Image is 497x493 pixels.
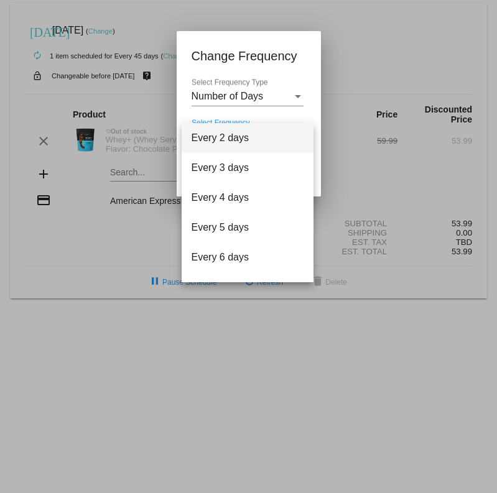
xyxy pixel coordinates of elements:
[192,272,304,302] span: Every 7 days
[192,242,304,272] span: Every 6 days
[192,183,304,213] span: Every 4 days
[192,213,304,242] span: Every 5 days
[192,153,304,183] span: Every 3 days
[192,123,304,153] span: Every 2 days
